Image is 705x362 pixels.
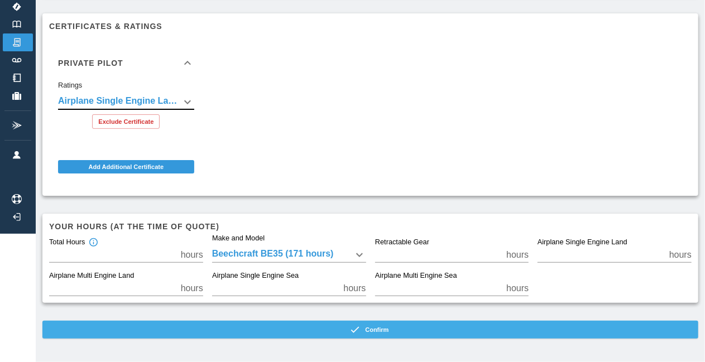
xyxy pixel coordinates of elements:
div: Airplane Single Engine Land + 1 more [58,94,194,110]
div: Beechcraft BE35 (171 hours) [212,247,366,263]
button: Confirm [42,321,698,339]
p: hours [181,282,203,295]
h6: Your hours (at the time of quote) [49,220,692,233]
label: Airplane Multi Engine Land [49,271,134,281]
label: Airplane Single Engine Sea [212,271,299,281]
label: Make and Model [212,233,265,243]
p: hours [181,248,203,262]
div: Private Pilot [49,81,203,138]
h6: Certificates & Ratings [49,20,692,32]
label: Retractable Gear [375,238,429,248]
div: Private Pilot [49,45,203,81]
p: hours [506,248,529,262]
div: Total Hours [49,238,98,248]
p: hours [343,282,366,295]
label: Ratings [58,80,82,90]
p: hours [669,248,692,262]
svg: Total hours in fixed-wing aircraft [88,238,98,248]
h6: Private Pilot [58,59,123,67]
label: Airplane Single Engine Land [538,238,627,248]
button: Add Additional Certificate [58,160,194,173]
label: Airplane Multi Engine Sea [375,271,457,281]
button: Exclude Certificate [92,114,160,129]
p: hours [506,282,529,295]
